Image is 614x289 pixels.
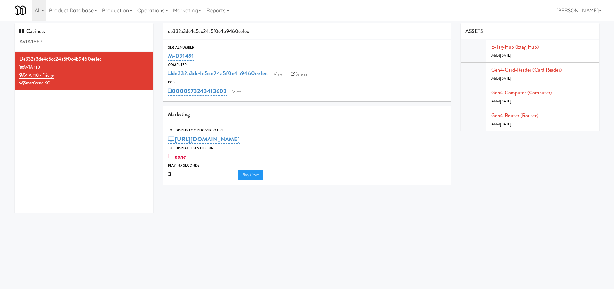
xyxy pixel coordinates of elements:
[168,52,194,61] a: M-091491
[491,89,552,96] a: Gen4-computer (Computer)
[168,87,227,96] a: 0000573243413602
[500,53,511,58] span: [DATE]
[168,79,446,86] div: POS
[168,152,186,161] a: none
[168,135,240,144] a: [URL][DOMAIN_NAME]
[229,87,244,97] a: View
[168,145,446,151] div: Top Display Test Video Url
[19,80,50,86] a: SmartVend KC
[19,54,149,64] div: de332a3de4c5cc24a5f0c4b9460ee1ec
[270,70,285,79] a: View
[238,170,263,180] a: Play Once
[491,43,539,51] a: E-tag-hub (Etag Hub)
[491,53,511,58] span: Added
[168,69,268,78] a: de332a3de4c5cc24a5f0c4b9460ee1ec
[491,99,511,104] span: Added
[500,122,511,127] span: [DATE]
[19,27,45,35] span: Cabinets
[168,162,446,169] div: Play in X seconds
[19,36,149,48] input: Search cabinets
[19,72,54,79] a: AVIA 110 - Fridge
[168,127,446,134] div: Top Display Looping Video Url
[491,66,562,73] a: Gen4-card-reader (Card Reader)
[491,122,511,127] span: Added
[15,5,26,16] img: Micromart
[491,112,538,119] a: Gen4-router (Router)
[465,27,483,35] span: ASSETS
[168,44,446,51] div: Serial Number
[288,70,310,79] a: Balena
[168,62,446,68] div: Computer
[15,52,153,90] li: de332a3de4c5cc24a5f0c4b9460ee1ecAVIA 110 AVIA 110 - FridgeSmartVend KC
[163,23,451,40] div: de332a3de4c5cc24a5f0c4b9460ee1ec
[19,63,149,72] div: AVIA 110
[168,111,190,118] span: Marketing
[500,99,511,104] span: [DATE]
[491,76,511,81] span: Added
[500,76,511,81] span: [DATE]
